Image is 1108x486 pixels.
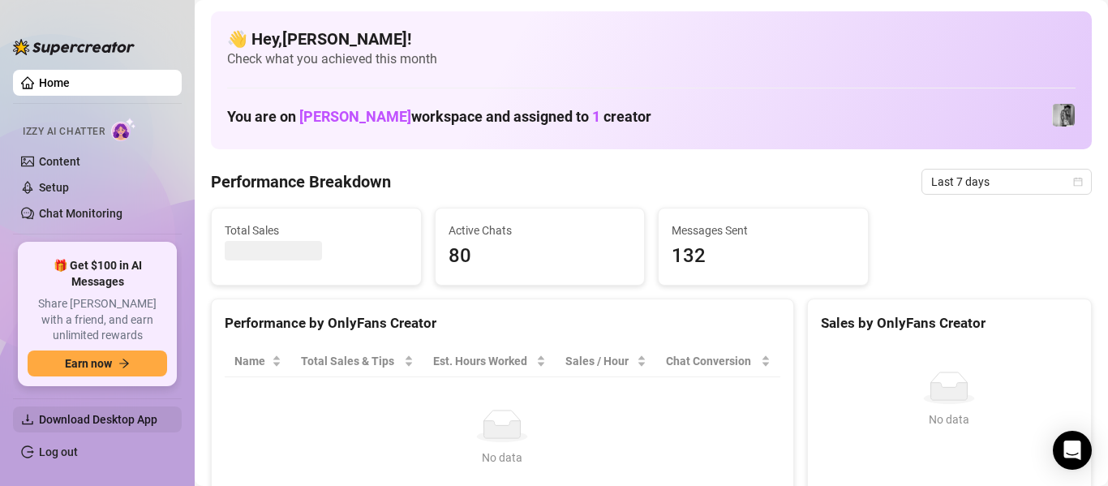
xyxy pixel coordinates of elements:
span: Active Chats [449,221,632,239]
span: Download Desktop App [39,413,157,426]
th: Total Sales & Tips [291,346,423,377]
div: No data [241,449,764,467]
a: Home [39,76,70,89]
span: 80 [449,241,632,272]
img: Pietro [1052,104,1075,127]
div: No data [827,411,1071,428]
th: Chat Conversion [656,346,779,377]
span: Check what you achieved this month [227,50,1076,68]
h4: 👋 Hey, [PERSON_NAME] ! [227,28,1076,50]
span: Earn now [65,357,112,370]
span: 1 [592,108,600,125]
div: Est. Hours Worked [433,352,534,370]
span: download [21,413,34,426]
img: logo-BBDzfeDw.svg [13,39,135,55]
a: Setup [39,181,69,194]
span: arrow-right [118,358,130,369]
a: Log out [39,445,78,458]
button: Earn nowarrow-right [28,351,167,376]
span: Messages Sent [672,221,855,239]
div: Sales by OnlyFans Creator [821,312,1078,334]
div: Performance by OnlyFans Creator [225,312,780,334]
h4: Performance Breakdown [211,170,391,193]
a: Chat Monitoring [39,207,122,220]
div: Open Intercom Messenger [1053,431,1092,470]
a: Content [39,155,80,168]
span: calendar [1073,177,1083,187]
span: Name [234,352,268,370]
img: AI Chatter [111,118,136,141]
span: Total Sales & Tips [301,352,401,370]
th: Name [225,346,291,377]
span: 🎁 Get $100 in AI Messages [28,258,167,290]
span: Izzy AI Chatter [23,124,105,140]
span: Total Sales [225,221,408,239]
span: Chat Conversion [666,352,757,370]
span: Last 7 days [931,170,1082,194]
th: Sales / Hour [556,346,656,377]
span: Share [PERSON_NAME] with a friend, and earn unlimited rewards [28,296,167,344]
h1: You are on workspace and assigned to creator [227,108,651,126]
span: Sales / Hour [565,352,633,370]
span: [PERSON_NAME] [299,108,411,125]
span: 132 [672,241,855,272]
